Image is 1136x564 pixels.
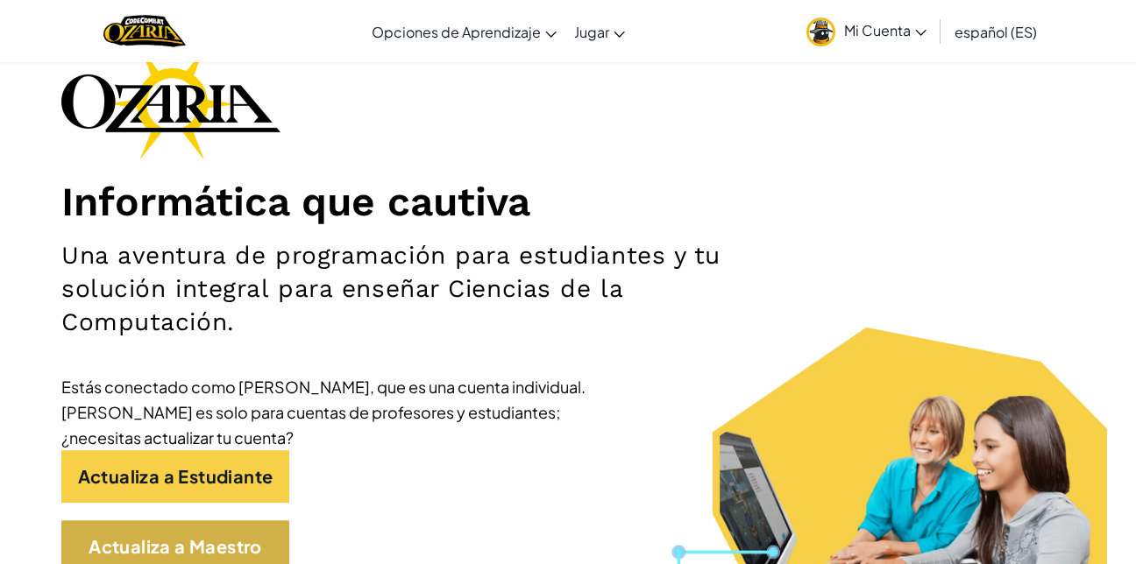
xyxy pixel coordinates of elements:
span: Jugar [574,23,609,41]
img: Ozaria branding logo [61,47,280,159]
img: avatar [806,18,835,46]
h1: Informática que cautiva [61,177,1075,226]
span: español (ES) [955,23,1037,41]
span: Opciones de Aprendizaje [372,23,541,41]
h2: Una aventura de programación para estudiantes y tu solución integral para enseñar Ciencias de la ... [61,239,741,339]
a: Ozaria by CodeCombat logo [103,13,185,49]
a: Actualiza a Estudiante [61,450,289,503]
a: Mi Cuenta [798,4,935,59]
img: Home [103,13,185,49]
div: Estás conectado como [PERSON_NAME], que es una cuenta individual. [PERSON_NAME] es solo para cuen... [61,374,587,450]
a: Opciones de Aprendizaje [363,8,565,55]
a: español (ES) [946,8,1046,55]
span: Mi Cuenta [844,21,927,39]
a: Jugar [565,8,634,55]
